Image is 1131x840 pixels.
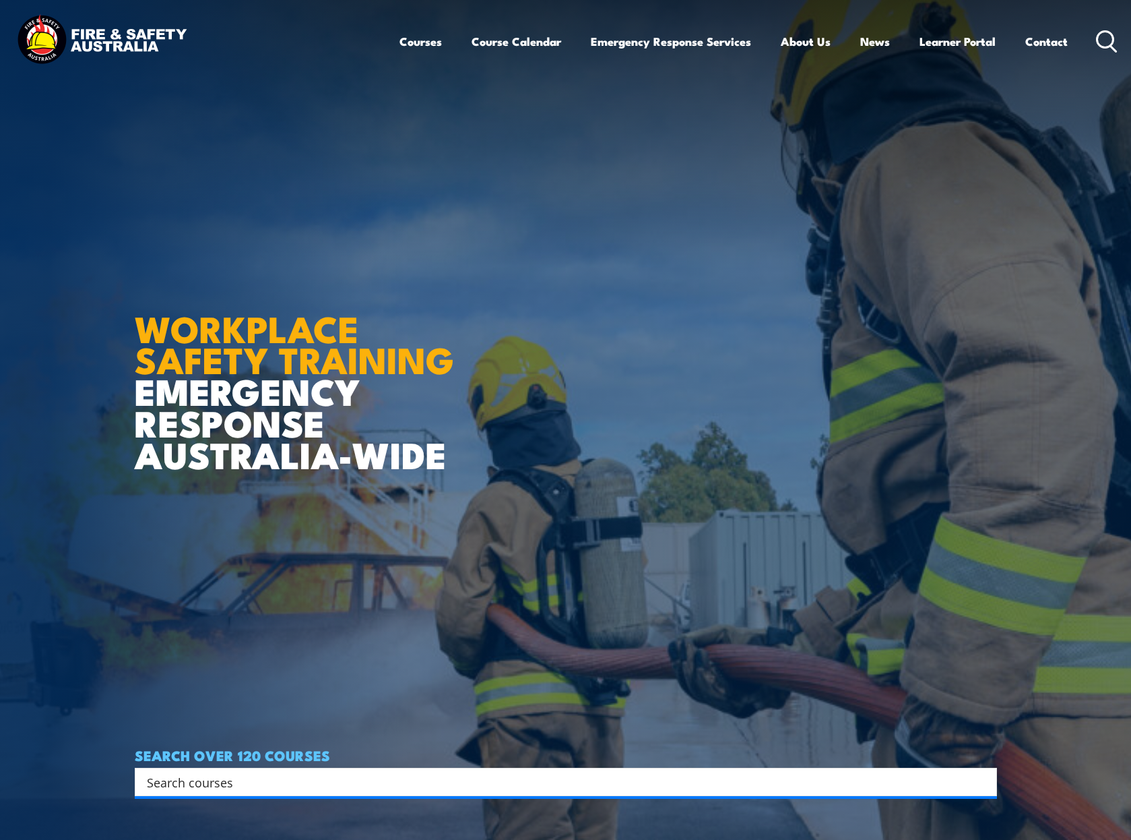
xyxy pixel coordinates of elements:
h1: EMERGENCY RESPONSE AUSTRALIA-WIDE [135,278,464,470]
a: Emergency Response Services [591,24,751,59]
button: Search magnifier button [973,773,992,791]
a: News [860,24,890,59]
strong: WORKPLACE SAFETY TRAINING [135,299,454,387]
input: Search input [147,772,967,792]
a: Learner Portal [919,24,996,59]
h4: SEARCH OVER 120 COURSES [135,748,997,762]
a: Contact [1025,24,1068,59]
a: Courses [399,24,442,59]
a: About Us [781,24,831,59]
form: Search form [150,773,970,791]
a: Course Calendar [472,24,561,59]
